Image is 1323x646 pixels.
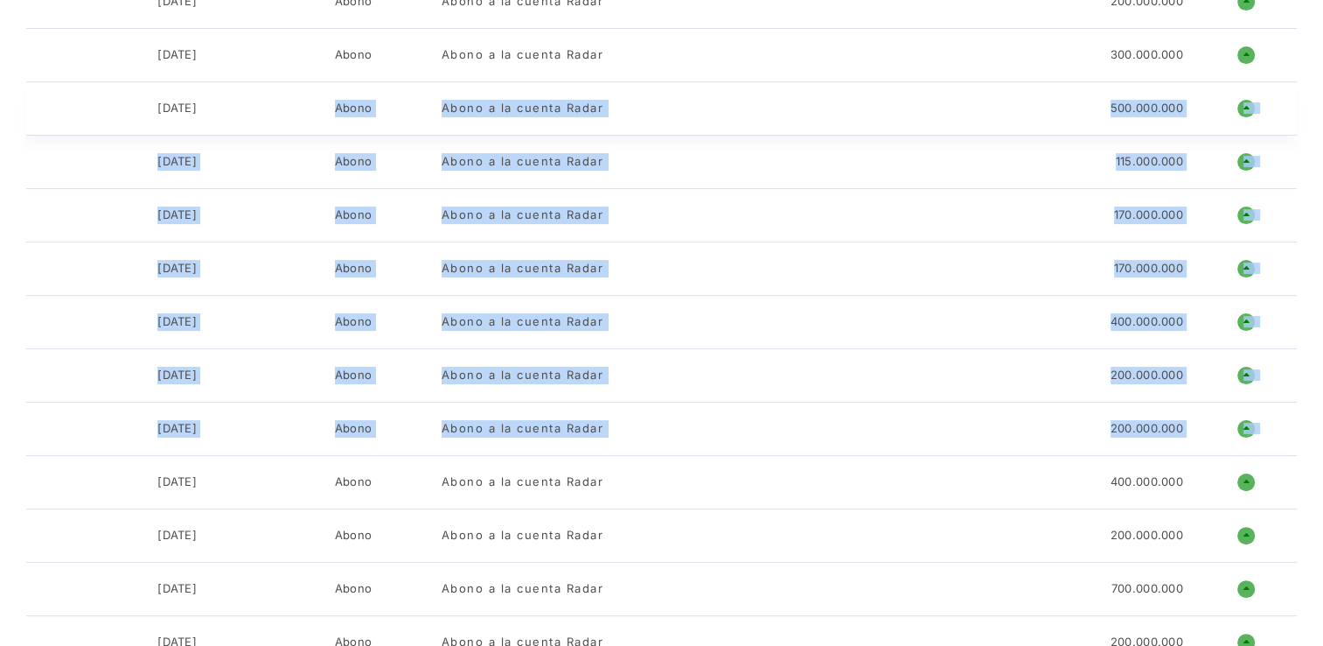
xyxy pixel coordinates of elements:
div: 170.000.000 [1114,260,1183,277]
div: Abono a la cuenta Radar [442,367,604,384]
div: [DATE] [157,580,197,598]
h1: o [1237,474,1255,491]
div: Abono a la cuenta Radar [442,580,604,598]
div: 200.000.000 [1111,420,1183,438]
div: Abono [335,153,373,171]
div: [DATE] [157,100,197,117]
div: 700.000.000 [1111,580,1183,598]
div: Abono a la cuenta Radar [442,100,604,117]
div: [DATE] [157,46,197,64]
h1: o [1237,260,1255,277]
div: [DATE] [157,207,197,224]
div: Abono [335,46,373,64]
h1: o [1237,100,1255,117]
div: Abono a la cuenta Radar [442,420,604,438]
div: [DATE] [157,153,197,171]
div: Abono [335,367,373,384]
div: Abono a la cuenta Radar [442,46,604,64]
div: [DATE] [157,313,197,331]
div: Abono [335,527,373,544]
div: Abono [335,580,373,598]
div: [DATE] [157,367,197,384]
div: [DATE] [157,527,197,544]
div: Abono [335,420,373,438]
div: Abono [335,313,373,331]
div: [DATE] [157,420,197,438]
div: 200.000.000 [1111,367,1183,384]
div: Abono a la cuenta Radar [442,474,604,491]
div: Abono [335,207,373,224]
div: 500.000.000 [1111,100,1183,117]
div: 115.000.000 [1116,153,1183,171]
div: Abono a la cuenta Radar [442,527,604,544]
h1: o [1237,420,1255,438]
h1: o [1237,367,1255,384]
div: Abono [335,474,373,491]
h1: o [1237,313,1255,331]
h1: o [1237,153,1255,171]
div: Abono a la cuenta Radar [442,260,604,277]
div: 200.000.000 [1111,527,1183,544]
div: 170.000.000 [1114,207,1183,224]
h1: o [1237,580,1255,598]
div: Abono [335,260,373,277]
div: [DATE] [157,474,197,491]
div: 300.000.000 [1111,46,1183,64]
div: 400.000.000 [1111,313,1183,331]
h1: o [1237,527,1255,544]
h1: o [1237,46,1255,64]
div: [DATE] [157,260,197,277]
div: 400.000.000 [1111,474,1183,491]
div: Abono a la cuenta Radar [442,207,604,224]
div: Abono [335,100,373,117]
h1: o [1237,207,1255,224]
div: Abono a la cuenta Radar [442,313,604,331]
div: Abono a la cuenta Radar [442,153,604,171]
